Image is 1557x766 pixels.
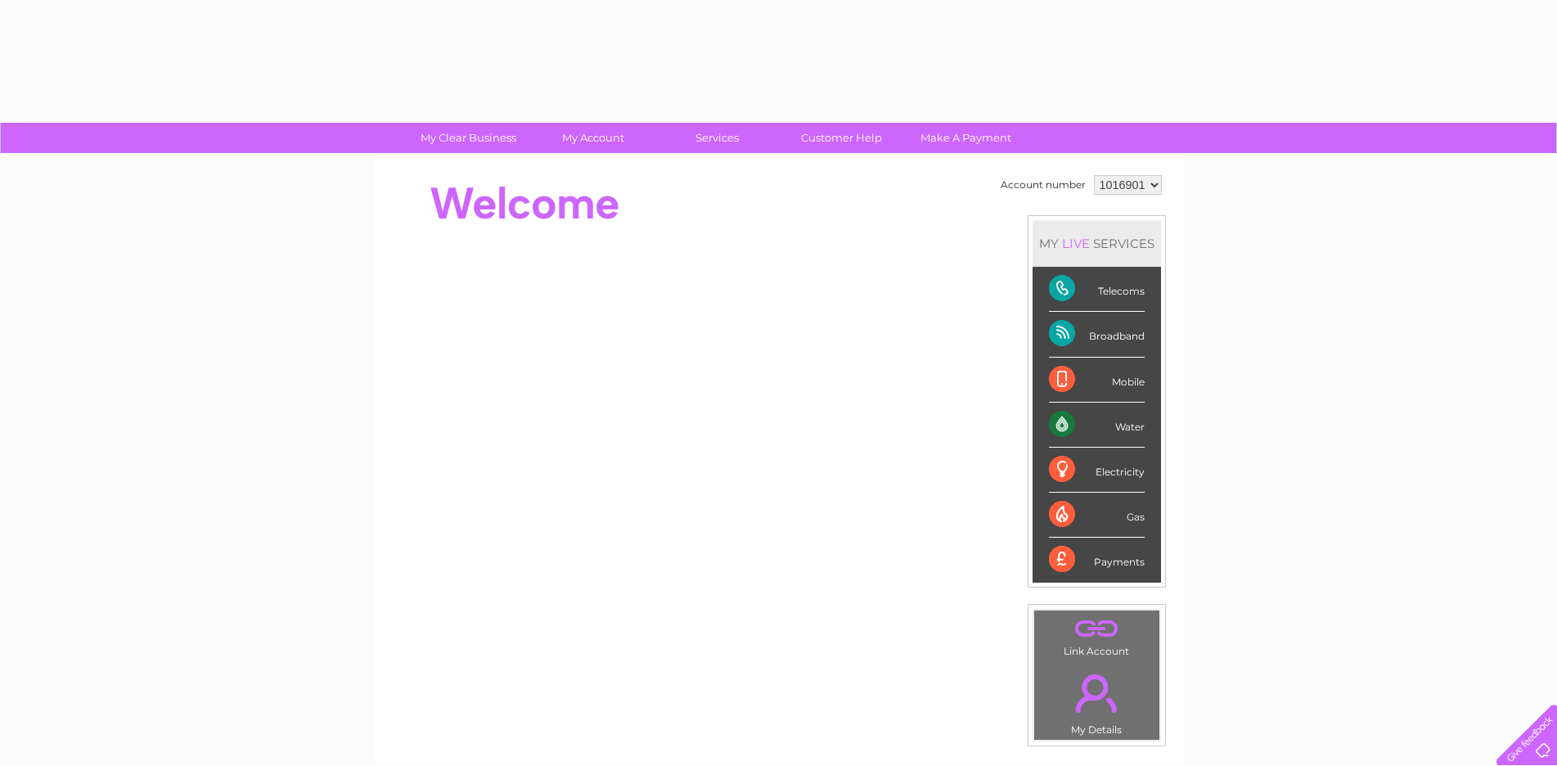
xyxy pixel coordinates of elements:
[774,123,909,153] a: Customer Help
[1033,220,1161,267] div: MY SERVICES
[650,123,785,153] a: Services
[1049,312,1145,357] div: Broadband
[1059,236,1093,251] div: LIVE
[1033,610,1160,661] td: Link Account
[401,123,536,153] a: My Clear Business
[1049,448,1145,493] div: Electricity
[1049,403,1145,448] div: Water
[525,123,660,153] a: My Account
[1033,660,1160,741] td: My Details
[1038,615,1155,643] a: .
[898,123,1033,153] a: Make A Payment
[1049,538,1145,582] div: Payments
[1049,358,1145,403] div: Mobile
[1049,493,1145,538] div: Gas
[997,171,1090,199] td: Account number
[1049,267,1145,312] div: Telecoms
[1038,665,1155,722] a: .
